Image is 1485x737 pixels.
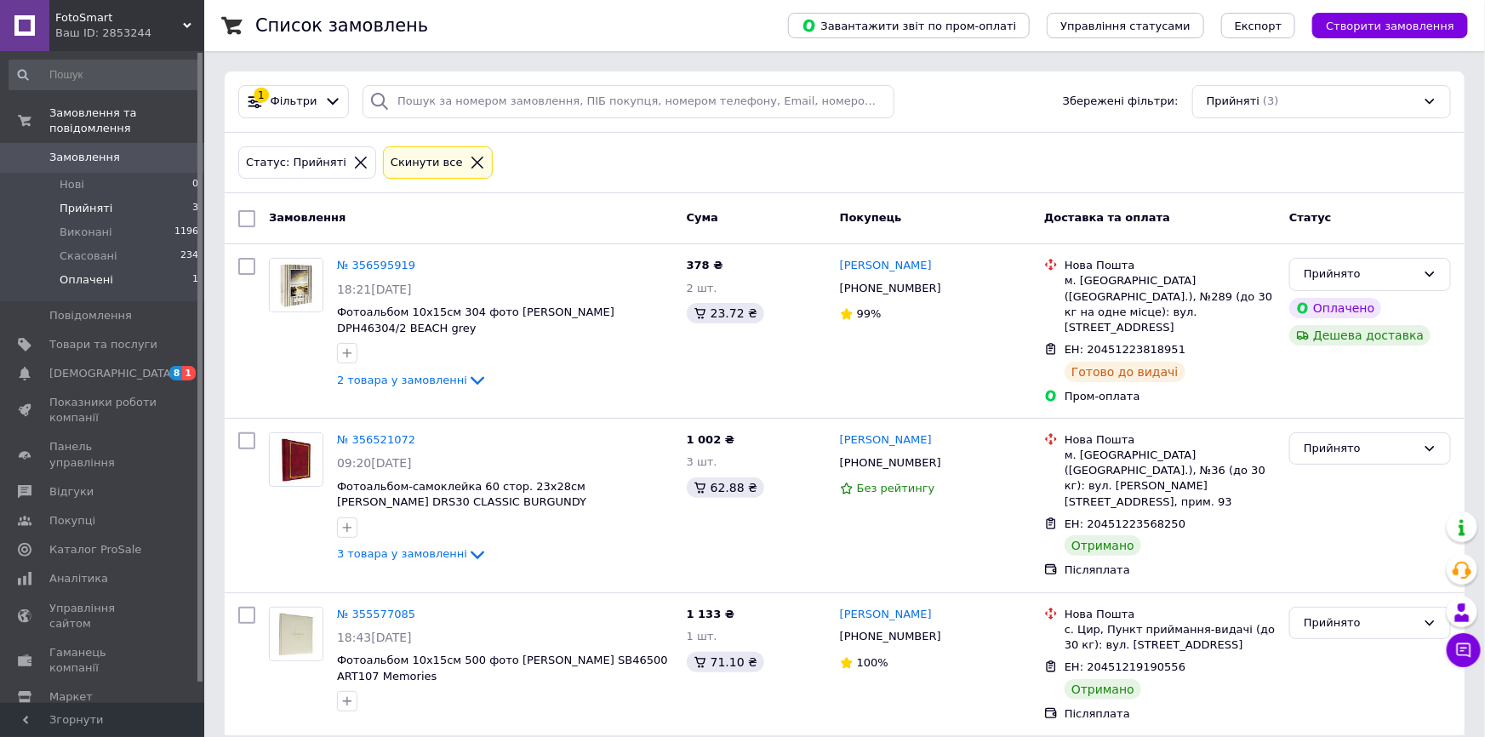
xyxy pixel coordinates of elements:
[1065,706,1276,722] div: Післяплата
[180,249,198,264] span: 234
[1065,563,1276,578] div: Післяплата
[269,432,323,487] a: Фото товару
[60,177,84,192] span: Нові
[857,656,888,669] span: 100%
[788,13,1030,38] button: Завантажити звіт по пром-оплаті
[1060,20,1191,32] span: Управління статусами
[1065,679,1141,700] div: Отримано
[687,303,764,323] div: 23.72 ₴
[857,482,935,494] span: Без рейтингу
[840,607,932,623] a: [PERSON_NAME]
[1235,20,1282,32] span: Експорт
[174,225,198,240] span: 1196
[1304,614,1416,632] div: Прийнято
[49,150,120,165] span: Замовлення
[363,85,894,118] input: Пошук за номером замовлення, ПІБ покупця, номером телефону, Email, номером накладної
[687,608,734,620] span: 1 133 ₴
[1304,440,1416,458] div: Прийнято
[192,272,198,288] span: 1
[1304,266,1416,283] div: Прийнято
[49,601,157,631] span: Управління сайтом
[1063,94,1179,110] span: Збережені фільтри:
[1065,273,1276,335] div: м. [GEOGRAPHIC_DATA] ([GEOGRAPHIC_DATA].), №289 (до 30 кг на одне місце): вул. [STREET_ADDRESS]
[337,547,488,560] a: 3 товара у замовленні
[49,439,157,470] span: Панель управління
[387,154,466,172] div: Cкинути все
[49,106,204,136] span: Замовлення та повідомлення
[49,513,95,528] span: Покупці
[1044,211,1170,224] span: Доставка та оплата
[337,654,668,683] a: Фотоальбом 10x15см 500 фото [PERSON_NAME] SB46500 ART107 Memories
[802,18,1016,33] span: Завантажити звіт по пром-оплаті
[49,484,94,500] span: Відгуки
[49,645,157,676] span: Гаманець компанії
[49,689,93,705] span: Маркет
[9,60,200,90] input: Пошук
[1065,432,1276,448] div: Нова Пошта
[337,480,586,509] a: Фотоальбом-самоклейка 60 стор. 23x28см [PERSON_NAME] DRS30 CLASSIC BURGUNDY
[49,308,132,323] span: Повідомлення
[192,201,198,216] span: 3
[60,249,117,264] span: Скасовані
[49,366,175,381] span: [DEMOGRAPHIC_DATA]
[837,452,945,474] div: [PHONE_NUMBER]
[337,374,467,386] span: 2 товара у замовленні
[687,630,717,643] span: 1 шт.
[837,626,945,648] div: [PHONE_NUMBER]
[1047,13,1204,38] button: Управління статусами
[49,337,157,352] span: Товари та послуги
[687,455,717,468] span: 3 шт.
[270,608,323,660] img: Фото товару
[337,283,412,296] span: 18:21[DATE]
[1289,298,1381,318] div: Оплачено
[337,608,415,620] a: № 355577085
[687,259,723,271] span: 378 ₴
[1065,389,1276,404] div: Пром-оплата
[1065,448,1276,510] div: м. [GEOGRAPHIC_DATA] ([GEOGRAPHIC_DATA].), №36 (до 30 кг): вул. [PERSON_NAME][STREET_ADDRESS], пр...
[1065,622,1276,653] div: с. Цир, Пункт приймання-видачі (до 30 кг): вул. [STREET_ADDRESS]
[1221,13,1296,38] button: Експорт
[269,607,323,661] a: Фото товару
[337,547,467,560] span: 3 товара у замовленні
[1065,517,1185,530] span: ЕН: 20451223568250
[687,477,764,498] div: 62.88 ₴
[837,277,945,300] div: [PHONE_NUMBER]
[270,433,323,486] img: Фото товару
[687,652,764,672] div: 71.10 ₴
[1289,211,1332,224] span: Статус
[1312,13,1468,38] button: Створити замовлення
[337,433,415,446] a: № 356521072
[687,433,734,446] span: 1 002 ₴
[337,456,412,470] span: 09:20[DATE]
[337,374,488,386] a: 2 товара у замовленні
[49,395,157,426] span: Показники роботи компанії
[1065,660,1185,673] span: ЕН: 20451219190556
[271,94,317,110] span: Фільтри
[269,258,323,312] a: Фото товару
[1326,20,1454,32] span: Створити замовлення
[270,259,323,311] img: Фото товару
[182,366,196,380] span: 1
[1065,343,1185,356] span: ЕН: 20451223818951
[337,306,614,334] a: Фотоальбом 10x15см 304 фото [PERSON_NAME] DPH46304/2 BEACH grey
[49,542,141,557] span: Каталог ProSale
[255,15,428,36] h1: Список замовлень
[1065,362,1185,382] div: Готово до видачі
[60,225,112,240] span: Виконані
[840,211,902,224] span: Покупець
[55,10,183,26] span: FotoSmart
[337,259,415,271] a: № 356595919
[1065,535,1141,556] div: Отримано
[857,307,882,320] span: 99%
[192,177,198,192] span: 0
[55,26,204,41] div: Ваш ID: 2853244
[840,258,932,274] a: [PERSON_NAME]
[169,366,183,380] span: 8
[60,272,113,288] span: Оплачені
[1065,607,1276,622] div: Нова Пошта
[1295,19,1468,31] a: Створити замовлення
[1447,633,1481,667] button: Чат з покупцем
